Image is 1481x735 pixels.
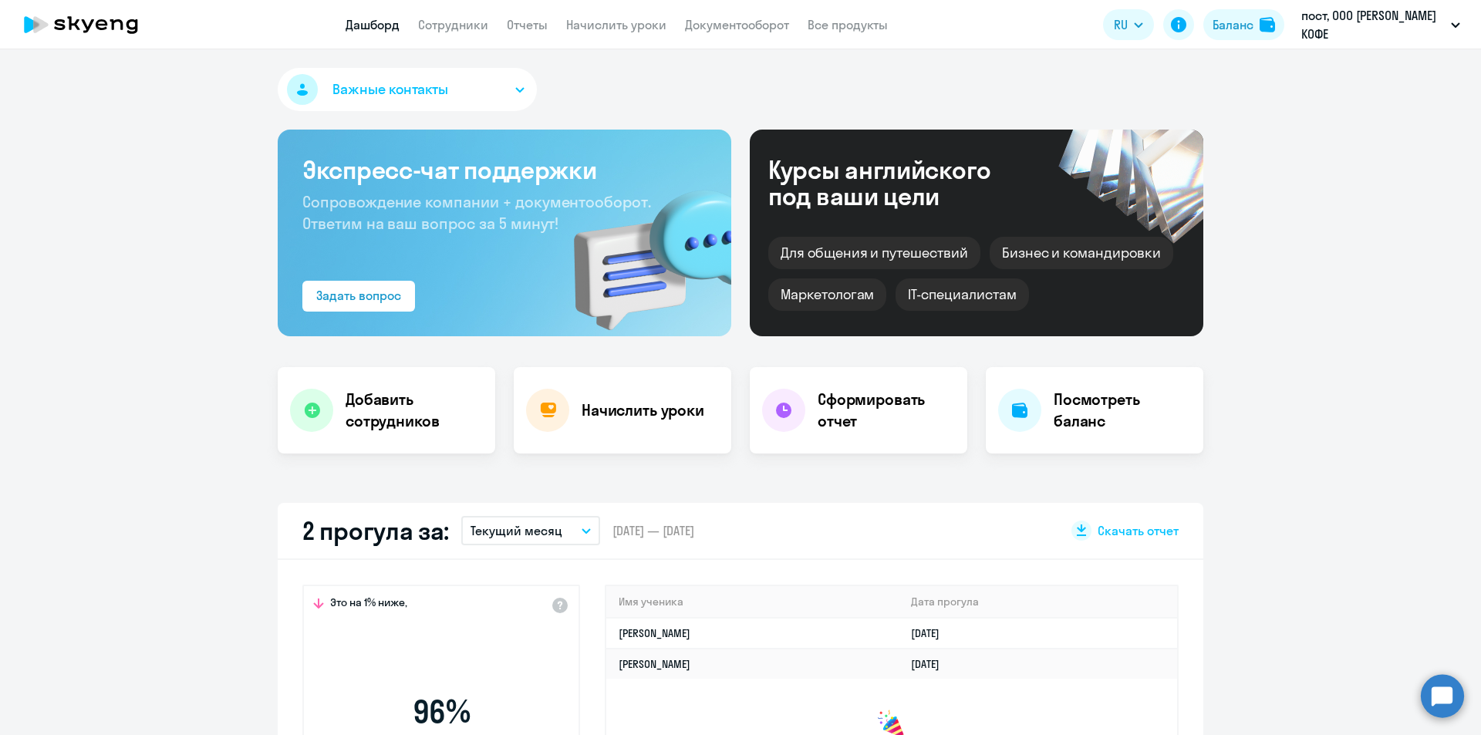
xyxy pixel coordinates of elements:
[685,17,789,32] a: Документооборот
[1114,15,1128,34] span: RU
[1260,17,1275,32] img: balance
[507,17,548,32] a: Отчеты
[302,515,449,546] h2: 2 прогула за:
[346,17,400,32] a: Дашборд
[1294,6,1468,43] button: пост, ООО [PERSON_NAME] КОФЕ
[302,281,415,312] button: Задать вопрос
[346,389,483,432] h4: Добавить сотрудников
[896,278,1028,311] div: IT-специалистам
[899,586,1177,618] th: Дата прогула
[418,17,488,32] a: Сотрудники
[990,237,1173,269] div: Бизнес и командировки
[566,17,666,32] a: Начислить уроки
[619,626,690,640] a: [PERSON_NAME]
[768,278,886,311] div: Маркетологам
[552,163,731,336] img: bg-img
[302,154,707,185] h3: Экспресс-чат поддержки
[278,68,537,111] button: Важные контакты
[1103,9,1154,40] button: RU
[1098,522,1179,539] span: Скачать отчет
[1054,389,1191,432] h4: Посмотреть баланс
[332,79,448,99] span: Важные контакты
[471,521,562,540] p: Текущий месяц
[316,286,401,305] div: Задать вопрос
[461,516,600,545] button: Текущий месяц
[911,626,952,640] a: [DATE]
[768,157,1032,209] div: Курсы английского под ваши цели
[353,693,530,730] span: 96 %
[302,192,651,233] span: Сопровождение компании + документооборот. Ответим на ваш вопрос за 5 минут!
[619,657,690,671] a: [PERSON_NAME]
[818,389,955,432] h4: Сформировать отчет
[768,237,980,269] div: Для общения и путешествий
[911,657,952,671] a: [DATE]
[582,400,704,421] h4: Начислить уроки
[612,522,694,539] span: [DATE] — [DATE]
[1203,9,1284,40] button: Балансbalance
[808,17,888,32] a: Все продукты
[1301,6,1445,43] p: пост, ООО [PERSON_NAME] КОФЕ
[330,595,407,614] span: Это на 1% ниже,
[606,586,899,618] th: Имя ученика
[1213,15,1253,34] div: Баланс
